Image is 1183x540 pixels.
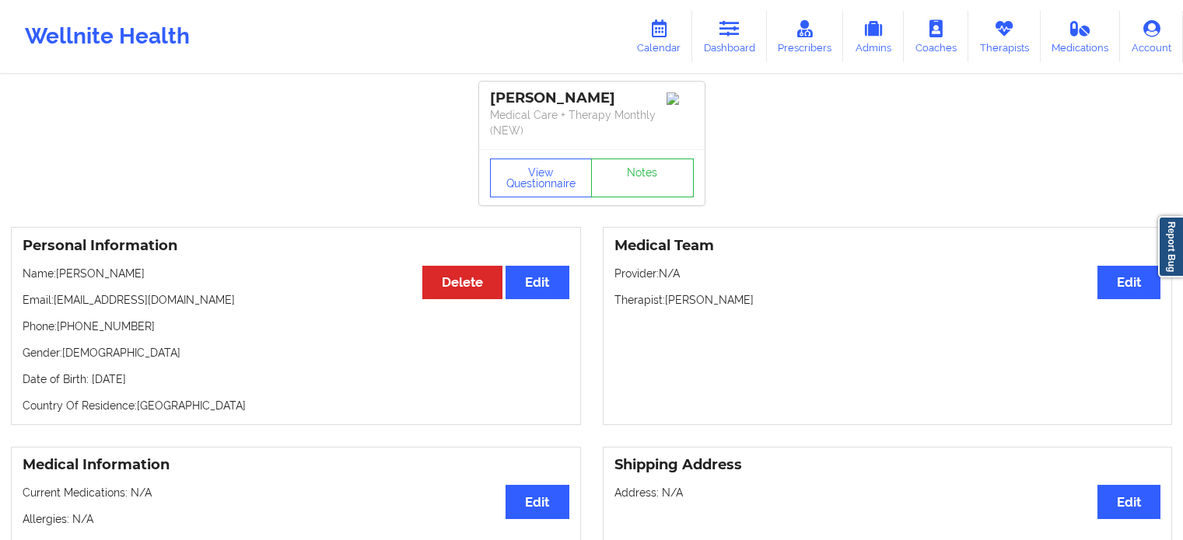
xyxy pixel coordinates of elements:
p: Allergies: N/A [23,511,569,527]
a: Notes [591,159,694,197]
a: Calendar [625,11,692,62]
div: [PERSON_NAME] [490,89,694,107]
a: Account [1120,11,1183,62]
p: Country Of Residence: [GEOGRAPHIC_DATA] [23,398,569,413]
a: Coaches [904,11,968,62]
p: Therapist: [PERSON_NAME] [614,292,1161,308]
h3: Medical Information [23,456,569,474]
p: Address: N/A [614,485,1161,500]
a: Therapists [968,11,1041,62]
p: Provider: N/A [614,266,1161,281]
p: Current Medications: N/A [23,485,569,500]
a: Admins [843,11,904,62]
a: Medications [1041,11,1121,62]
p: Email: [EMAIL_ADDRESS][DOMAIN_NAME] [23,292,569,308]
p: Date of Birth: [DATE] [23,371,569,387]
a: Prescribers [767,11,844,62]
h3: Personal Information [23,237,569,255]
h3: Shipping Address [614,456,1161,474]
h3: Medical Team [614,237,1161,255]
button: Edit [506,485,569,518]
p: Gender: [DEMOGRAPHIC_DATA] [23,345,569,361]
button: View Questionnaire [490,159,593,197]
a: Report Bug [1158,216,1183,277]
p: Phone: [PHONE_NUMBER] [23,319,569,334]
button: Edit [506,266,569,299]
button: Edit [1097,266,1160,299]
img: Image%2Fplaceholer-image.png [667,92,694,105]
p: Medical Care + Therapy Monthly (NEW) [490,107,694,138]
button: Edit [1097,485,1160,518]
a: Dashboard [692,11,767,62]
button: Delete [422,266,502,299]
p: Name: [PERSON_NAME] [23,266,569,281]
